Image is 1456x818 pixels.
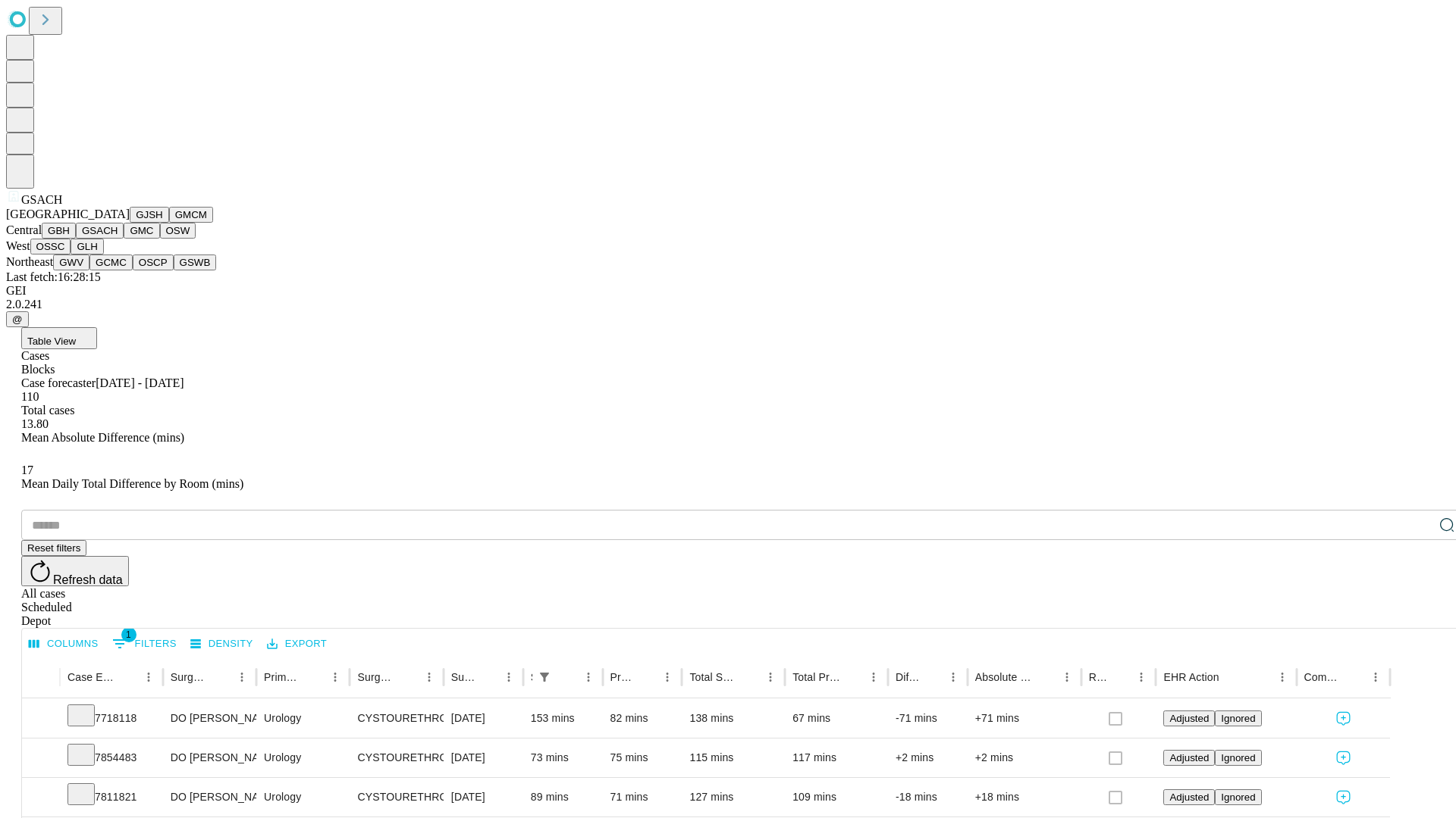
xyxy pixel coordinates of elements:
button: Sort [1035,667,1056,688]
button: Sort [842,667,863,688]
button: Sort [210,667,231,688]
div: 138 mins [689,699,777,738]
button: Sort [635,667,657,688]
button: Sort [739,667,760,688]
span: Mean Absolute Difference (mins) [21,431,184,444]
button: Show filters [108,632,180,656]
div: [DATE] [451,699,516,738]
div: +71 mins [975,699,1074,738]
div: GEI [6,284,1450,298]
button: OSSC [30,239,71,254]
div: Surgeon Name [171,671,209,683]
button: Menu [1056,667,1078,688]
div: 7718118 [67,699,155,738]
div: CYSTOURETHROSCOPY [MEDICAL_DATA] WITH [MEDICAL_DATA] AND [MEDICAL_DATA] INSERTION [357,778,435,816]
span: [GEOGRAPHIC_DATA] [6,208,130,220]
button: Menu [943,667,964,688]
div: 1 active filter [534,667,555,688]
div: 67 mins [792,699,880,738]
div: 82 mins [610,699,675,738]
button: Expand [30,745,52,772]
button: Menu [419,667,440,688]
div: CYSTOURETHROSCOPY [MEDICAL_DATA] WITH [MEDICAL_DATA] AND [MEDICAL_DATA] INSERTION [357,738,435,777]
div: 115 mins [689,738,777,777]
span: 1 [121,627,136,642]
button: Sort [1344,667,1365,688]
button: Menu [760,667,781,688]
div: Urology [264,778,342,816]
span: Central [6,223,42,236]
div: 71 mins [610,778,675,816]
button: Menu [1131,667,1152,688]
span: Ignored [1221,752,1255,763]
button: Menu [138,667,159,688]
button: Sort [477,667,498,688]
button: Adjusted [1163,750,1215,766]
button: GLH [71,239,103,254]
button: Sort [117,667,138,688]
span: Mean Daily Total Difference by Room (mins) [21,477,243,490]
div: Predicted In Room Duration [610,671,635,683]
button: Sort [1109,667,1131,688]
div: CYSTOURETHROSCOPY [MEDICAL_DATA] WITH [MEDICAL_DATA] AND [MEDICAL_DATA] INSERTION [357,699,435,738]
button: Expand [30,785,52,811]
div: 7811821 [67,778,155,816]
span: GSACH [21,193,62,206]
span: Refresh data [53,573,123,586]
div: DO [PERSON_NAME] A Do [171,738,249,777]
div: +2 mins [975,738,1074,777]
button: OSCP [133,254,174,270]
button: GJSH [130,207,169,223]
div: Urology [264,738,342,777]
button: Refresh data [21,556,129,586]
div: Total Scheduled Duration [689,671,737,683]
div: DO [PERSON_NAME] A Do [171,699,249,738]
button: Sort [397,667,419,688]
button: Show filters [534,667,555,688]
span: Ignored [1221,713,1255,724]
div: 2.0.241 [6,298,1450,311]
button: Menu [1272,667,1293,688]
span: Adjusted [1169,752,1209,763]
span: West [6,239,30,252]
span: Last fetch: 16:28:15 [6,270,101,283]
span: 13.80 [21,417,49,430]
div: Absolute Difference [975,671,1034,683]
button: Table View [21,327,97,349]
button: Menu [498,667,519,688]
button: Sort [557,667,578,688]
div: 7854483 [67,738,155,777]
div: +18 mins [975,778,1074,816]
div: -18 mins [896,778,960,816]
button: Menu [1365,667,1386,688]
button: Sort [1221,667,1242,688]
button: Ignored [1215,789,1261,805]
span: Case forecaster [21,376,96,389]
div: Case Epic Id [67,671,115,683]
button: Ignored [1215,710,1261,726]
div: DO [PERSON_NAME] A Do [171,778,249,816]
button: Menu [231,667,253,688]
div: Difference [896,671,920,683]
button: GBH [42,223,76,239]
button: GMCM [169,207,213,223]
button: Menu [578,667,599,688]
button: Select columns [25,632,102,656]
button: Menu [657,667,678,688]
button: Density [187,632,257,656]
button: Expand [30,706,52,732]
button: Adjusted [1163,710,1215,726]
span: Ignored [1221,791,1255,803]
div: 89 mins [531,778,595,816]
div: 109 mins [792,778,880,816]
span: Reset filters [27,542,80,554]
div: Total Predicted Duration [792,671,840,683]
button: GWV [53,254,89,270]
button: GCMC [89,254,133,270]
button: Menu [325,667,346,688]
button: Reset filters [21,540,86,556]
div: Comments [1304,671,1342,683]
div: 75 mins [610,738,675,777]
div: Scheduled In Room Duration [531,671,532,683]
div: -71 mins [896,699,960,738]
